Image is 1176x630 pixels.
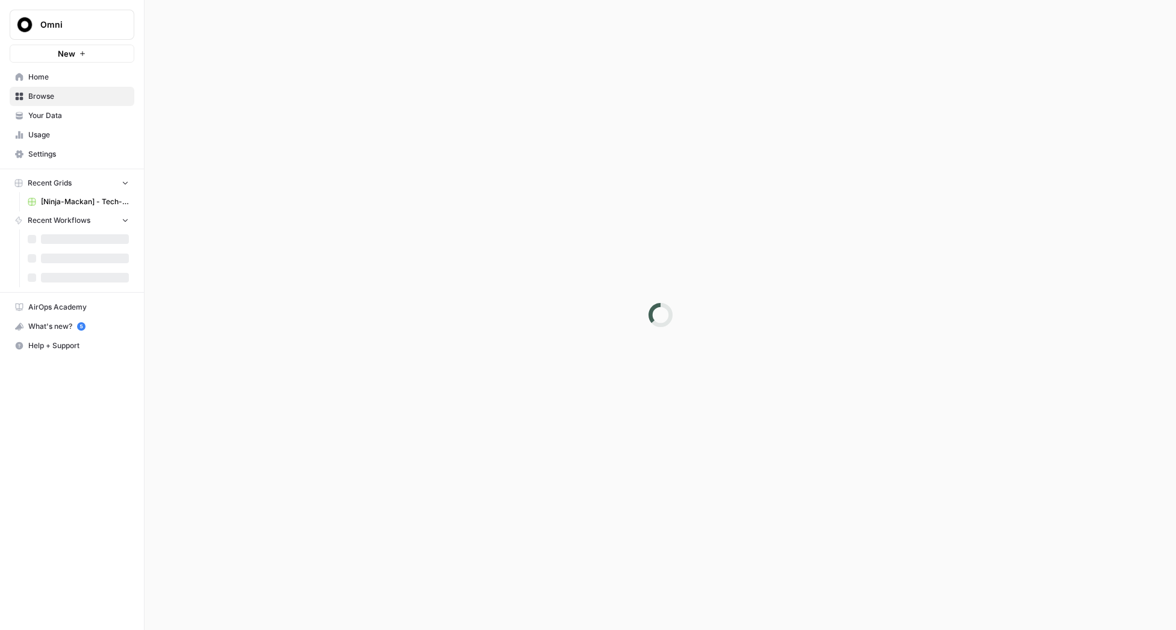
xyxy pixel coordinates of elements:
span: New [58,48,75,60]
a: Browse [10,87,134,106]
span: Recent Grids [28,178,72,189]
button: Recent Workflows [10,211,134,229]
span: Settings [28,149,129,160]
span: Omni [40,19,113,31]
span: Help + Support [28,340,129,351]
text: 5 [79,323,82,329]
div: What's new? [10,317,134,335]
a: [Ninja-Mackan] - Tech-kategoriseraren Grid [22,192,134,211]
button: What's new? 5 [10,317,134,336]
a: AirOps Academy [10,298,134,317]
a: Usage [10,125,134,145]
button: Recent Grids [10,174,134,192]
img: Omni Logo [14,14,36,36]
button: Help + Support [10,336,134,355]
span: [Ninja-Mackan] - Tech-kategoriseraren Grid [41,196,129,207]
button: Workspace: Omni [10,10,134,40]
a: Settings [10,145,134,164]
span: Your Data [28,110,129,121]
span: AirOps Academy [28,302,129,313]
a: 5 [77,322,86,331]
a: Your Data [10,106,134,125]
span: Browse [28,91,129,102]
span: Home [28,72,129,83]
a: Home [10,67,134,87]
span: Recent Workflows [28,215,90,226]
span: Usage [28,129,129,140]
button: New [10,45,134,63]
